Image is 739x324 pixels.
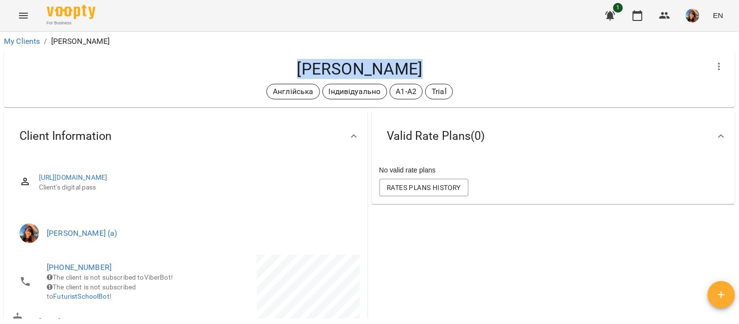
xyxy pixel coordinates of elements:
img: Вербова Єлизавета Сергіївна (а) [19,224,39,243]
button: Menu [12,4,35,27]
nav: breadcrumb [4,36,735,47]
div: Англійська [266,84,320,99]
div: Valid Rate Plans(0) [372,111,736,161]
div: А1-А2 [390,84,423,99]
img: a3cfe7ef423bcf5e9dc77126c78d7dbf.jpg [686,9,700,22]
p: А1-А2 [396,86,417,97]
button: Rates Plans History [379,179,469,196]
span: Client Information [19,129,112,144]
a: [PHONE_NUMBER] [47,263,112,272]
span: Rates Plans History [387,182,461,193]
div: Client Information [4,111,368,161]
span: 1 [613,3,623,13]
a: [PERSON_NAME] (а) [47,229,117,238]
p: Англійська [273,86,313,97]
p: Trial [432,86,447,97]
button: EN [709,6,727,24]
span: For Business [47,20,95,26]
img: Voopty Logo [47,5,95,19]
div: Індивідуально [322,84,387,99]
a: FuturistSchoolBot [53,292,110,300]
p: Індивідуально [329,86,381,97]
span: Valid Rate Plans ( 0 ) [387,129,485,144]
span: EN [713,10,723,20]
a: My Clients [4,37,40,46]
a: [URL][DOMAIN_NAME] [39,173,108,181]
span: The client is not subscribed to ViberBot! [47,273,173,281]
h4: [PERSON_NAME] [12,59,708,79]
p: [PERSON_NAME] [51,36,110,47]
span: Client's digital pass [39,183,352,192]
div: No valid rate plans [378,163,730,177]
li: / [44,36,47,47]
span: The client is not subscribed to ! [47,283,136,301]
div: Trial [425,84,453,99]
